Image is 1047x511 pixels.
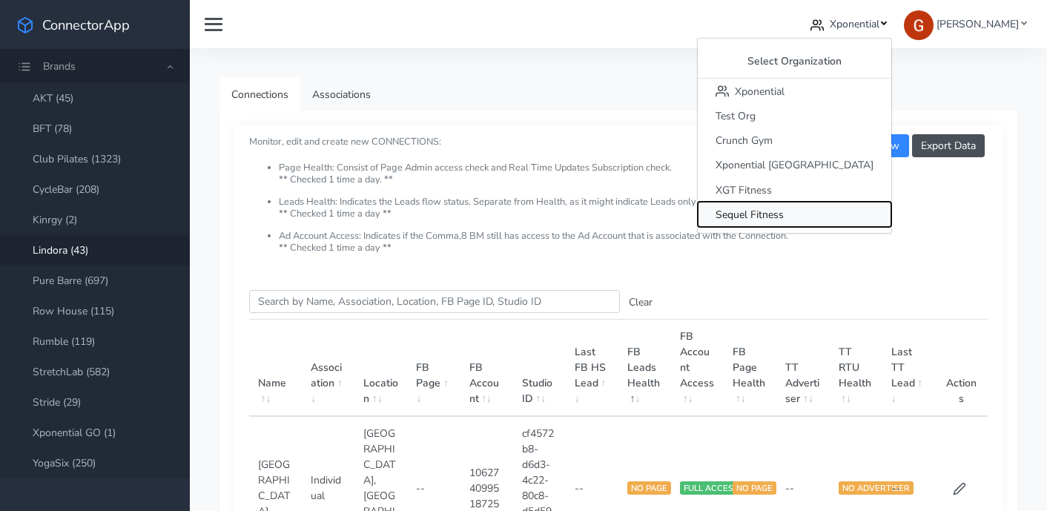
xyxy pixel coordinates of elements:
[249,123,988,254] small: Monitor, edit and create new CONNECTIONS:
[839,481,914,495] span: NO ADVERTISER
[937,17,1019,31] span: [PERSON_NAME]
[249,290,620,313] input: enter text you want to search
[43,59,76,73] span: Brands
[279,162,988,197] li: Page Health: Consist of Page Admin access check and Real Time Updates Subscription check. ** Chec...
[716,133,773,148] span: Crunch Gym
[716,208,784,222] span: Sequel Fitness
[716,159,873,173] span: Xponential [GEOGRAPHIC_DATA]
[716,183,772,197] span: XGT Fitness
[407,320,460,417] th: FB Page
[620,291,661,314] button: Clear
[716,109,756,123] span: Test Org
[300,78,383,111] a: Associations
[627,481,671,495] span: NO PAGE
[898,10,1032,38] a: [PERSON_NAME]
[724,320,776,417] th: FB Page Health
[830,17,879,31] span: Xponential
[805,10,893,38] a: Xponential
[249,320,302,417] th: Name
[733,481,776,495] span: NO PAGE
[279,231,988,254] li: Ad Account Access: Indicates if the Comma,8 BM still has access to the Ad Account that is associa...
[279,197,988,231] li: Leads Health: Indicates the Leads flow status. Separate from Health, as it might indicate Leads o...
[42,16,130,34] span: ConnectorApp
[566,320,618,417] th: Last FB HS Lead
[912,134,985,157] button: Export Data
[882,320,935,417] th: Last TT Lead
[302,320,354,417] th: Association
[671,320,724,417] th: FB Account Access
[680,481,742,495] span: FULL ACCESS
[698,44,891,79] div: Select Organization
[460,320,513,417] th: FB Account
[935,320,988,417] th: Actions
[618,320,671,417] th: FB Leads Health
[776,320,829,417] th: TT Advertiser
[354,320,407,417] th: Location
[904,10,934,40] img: Greg Clemmons
[830,320,882,417] th: TT RTU Health
[735,85,785,99] span: Xponential
[219,78,300,111] a: Connections
[513,320,566,417] th: Studio ID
